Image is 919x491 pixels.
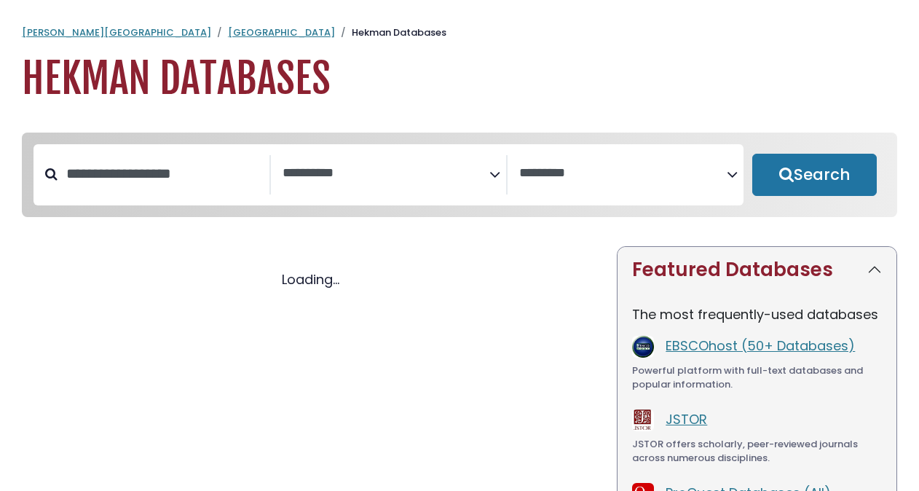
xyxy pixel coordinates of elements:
h1: Hekman Databases [22,55,897,103]
textarea: Search [519,166,727,181]
nav: breadcrumb [22,25,897,40]
li: Hekman Databases [335,25,446,40]
a: [PERSON_NAME][GEOGRAPHIC_DATA] [22,25,211,39]
button: Featured Databases [618,247,896,293]
button: Submit for Search Results [752,154,877,196]
div: Powerful platform with full-text databases and popular information. [632,364,882,392]
input: Search database by title or keyword [58,162,269,186]
div: Loading... [22,270,599,289]
a: JSTOR [666,410,707,428]
a: EBSCOhost (50+ Databases) [666,337,855,355]
textarea: Search [283,166,490,181]
a: [GEOGRAPHIC_DATA] [228,25,335,39]
div: JSTOR offers scholarly, peer-reviewed journals across numerous disciplines. [632,437,882,466]
p: The most frequently-used databases [632,305,882,324]
nav: Search filters [22,133,897,217]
